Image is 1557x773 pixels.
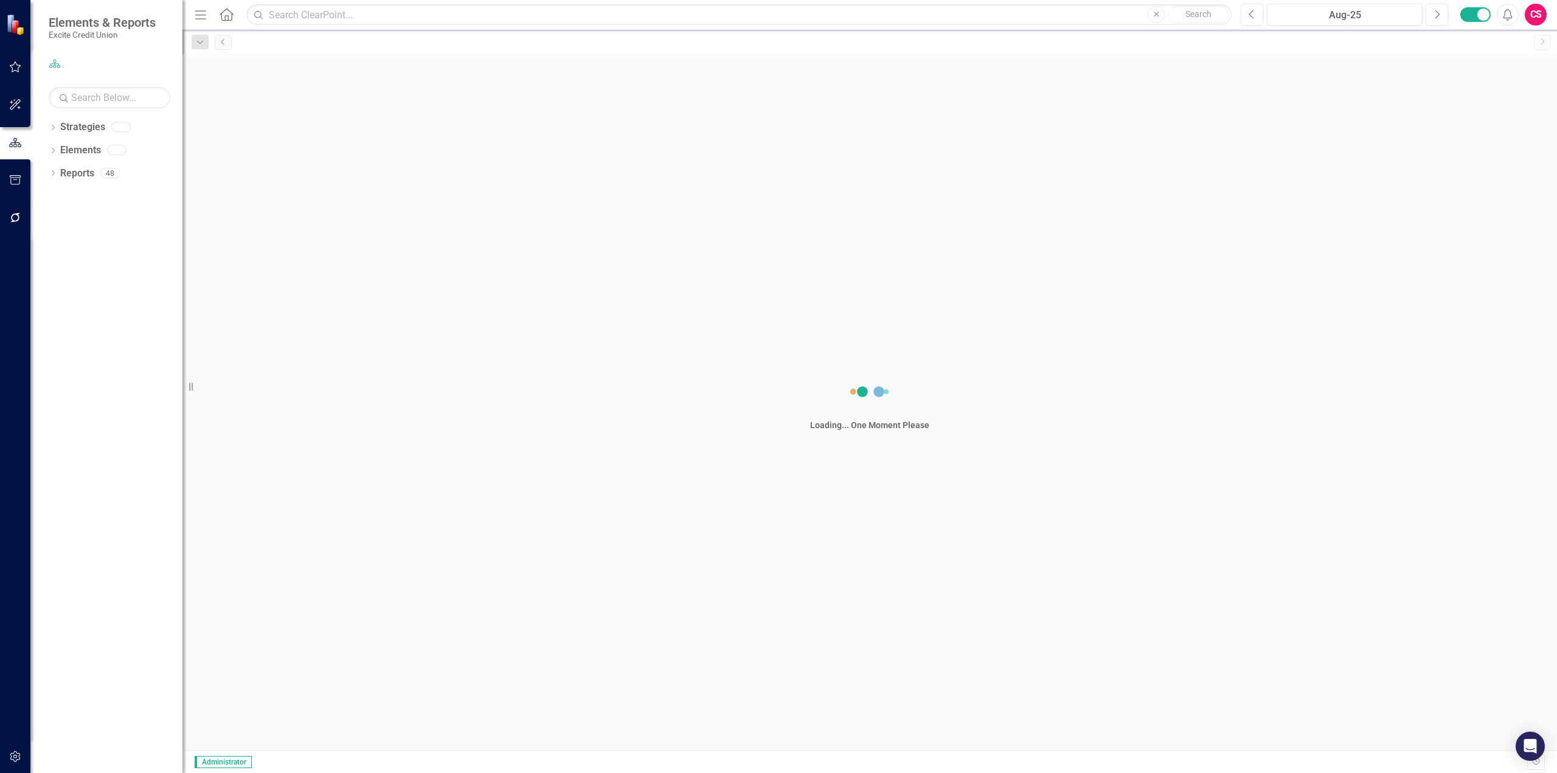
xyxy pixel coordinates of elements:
small: Excite Credit Union [49,30,156,40]
button: Aug-25 [1267,4,1423,26]
span: Elements & Reports [49,15,156,30]
div: Loading... One Moment Please [810,419,929,431]
img: ClearPoint Strategy [6,13,27,35]
span: Search [1185,9,1212,19]
div: 48 [100,168,120,178]
a: Elements [60,144,101,158]
input: Search ClearPoint... [246,4,1232,26]
button: CS [1525,4,1547,26]
div: Open Intercom Messenger [1516,732,1545,761]
input: Search Below... [49,87,170,108]
button: Search [1168,6,1229,23]
div: Aug-25 [1271,8,1418,23]
span: Administrator [195,756,252,768]
a: Reports [60,167,94,181]
a: Strategies [60,120,105,134]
